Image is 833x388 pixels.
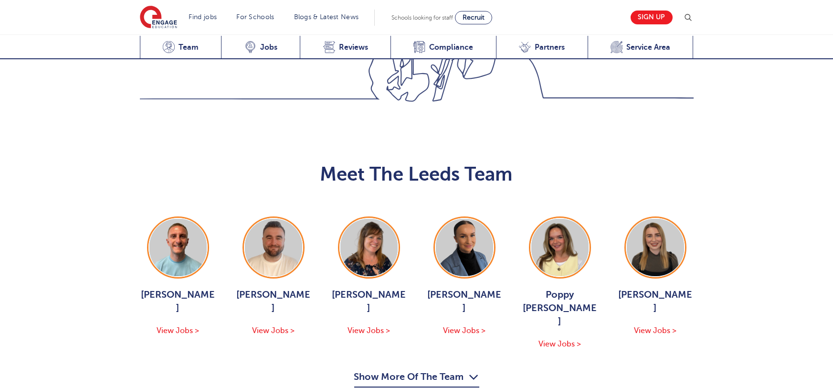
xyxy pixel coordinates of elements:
[300,36,390,59] a: Reviews
[391,14,453,21] span: Schools looking for staff
[236,13,274,21] a: For Schools
[331,216,407,337] a: [PERSON_NAME] View Jobs >
[522,288,598,328] span: Poppy [PERSON_NAME]
[426,288,503,315] span: [PERSON_NAME]
[140,6,177,30] img: Engage Education
[140,36,221,59] a: Team
[221,36,300,59] a: Jobs
[260,43,277,52] span: Jobs
[443,326,485,335] span: View Jobs >
[627,219,684,276] img: Layla McCosker
[538,340,581,348] span: View Jobs >
[463,14,485,21] span: Recruit
[429,43,473,52] span: Compliance
[331,288,407,315] span: [PERSON_NAME]
[535,43,565,52] span: Partners
[522,216,598,350] a: Poppy [PERSON_NAME] View Jobs >
[390,36,496,59] a: Compliance
[140,216,216,337] a: [PERSON_NAME] View Jobs >
[617,288,694,315] span: [PERSON_NAME]
[626,43,670,52] span: Service Area
[235,216,312,337] a: [PERSON_NAME] View Jobs >
[455,11,492,24] a: Recruit
[340,219,398,276] img: Joanne Wright
[179,43,199,52] span: Team
[588,36,694,59] a: Service Area
[426,216,503,337] a: [PERSON_NAME] View Jobs >
[339,43,368,52] span: Reviews
[294,13,359,21] a: Blogs & Latest News
[634,326,676,335] span: View Jobs >
[631,11,673,24] a: Sign up
[245,219,302,276] img: Chris Rushton
[617,216,694,337] a: [PERSON_NAME] View Jobs >
[348,326,390,335] span: View Jobs >
[157,326,199,335] span: View Jobs >
[140,163,694,186] h2: Meet The Leeds Team
[496,36,588,59] a: Partners
[189,13,217,21] a: Find jobs
[140,288,216,315] span: [PERSON_NAME]
[354,369,479,388] button: Show More Of The Team
[149,219,207,276] img: George Dignam
[436,219,493,276] img: Holly Johnson
[235,288,312,315] span: [PERSON_NAME]
[531,219,589,276] img: Poppy Burnside
[252,326,295,335] span: View Jobs >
